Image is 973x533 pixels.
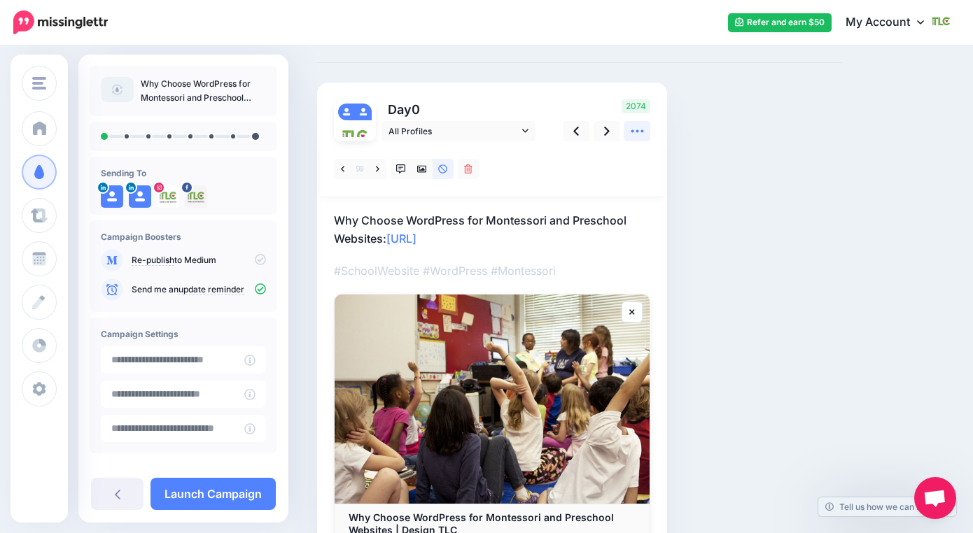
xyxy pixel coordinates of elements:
img: article-default-image-icon.png [101,77,134,102]
a: All Profiles [381,121,535,141]
h4: Campaign Boosters [101,232,266,242]
img: Missinglettr [13,10,108,34]
img: user_default_image.png [129,185,151,208]
img: user_default_image.png [101,185,123,208]
img: user_default_image.png [338,104,355,120]
img: menu.png [32,77,46,90]
img: 329825178_883824999361175_5255647389235489165_n-bsa151873.jpg [185,185,207,208]
img: 331543599_711243240664801_8139330295929037858_n-bsa151874.jpg [338,120,372,154]
a: Refer and earn $50 [728,13,832,32]
span: All Profiles [388,124,519,138]
a: update reminder [178,284,244,295]
p: to Medium [132,254,266,266]
p: #SchoolWebsite #WordPress #Montessori [334,262,650,280]
p: Send me an [132,283,266,296]
a: My Account [832,6,952,40]
img: user_default_image.png [355,104,372,120]
h4: Sending To [101,168,266,178]
p: Day [381,99,538,120]
a: Re-publish [132,255,174,266]
a: [URL] [386,232,416,246]
span: 0 [412,102,420,117]
img: 331543599_711243240664801_8139330295929037858_n-bsa151874.jpg [157,185,179,208]
p: Why Choose WordPress for Montessori and Preschool Websites [141,77,266,105]
span: 2074 [622,99,650,113]
a: Tell us how we can improve [818,497,956,516]
h4: Campaign Settings [101,329,266,339]
img: Why Choose WordPress for Montessori and Preschool Websites | Design TLC [335,294,650,504]
div: Open chat [914,477,956,519]
p: Why Choose WordPress for Montessori and Preschool Websites: [334,211,650,248]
